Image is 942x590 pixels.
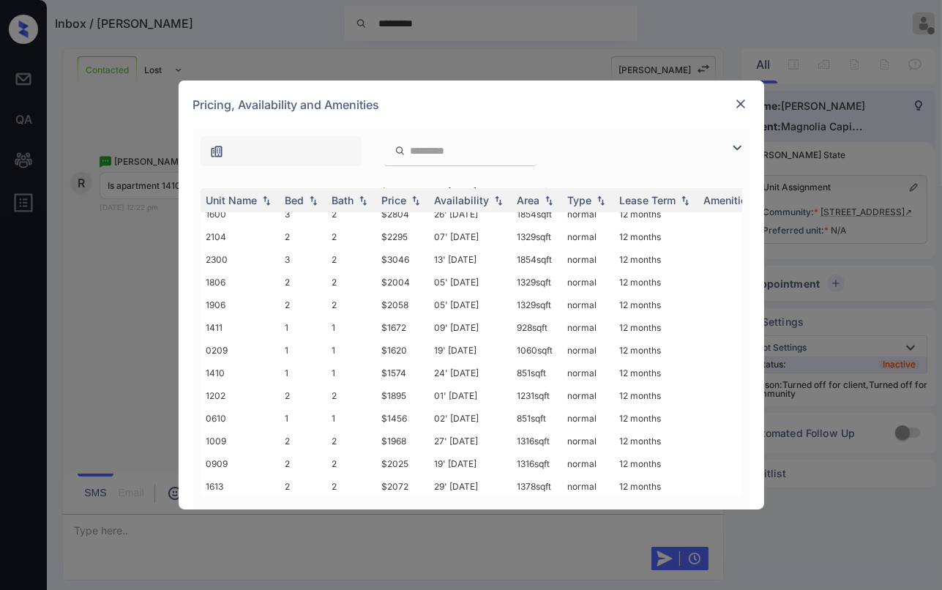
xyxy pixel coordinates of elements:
[209,144,224,159] img: icon-zuma
[280,475,326,498] td: 2
[562,294,614,316] td: normal
[512,362,562,384] td: 851 sqft
[512,225,562,248] td: 1329 sqft
[376,203,429,225] td: $2804
[201,384,280,407] td: 1202
[280,225,326,248] td: 2
[376,339,429,362] td: $1620
[614,294,698,316] td: 12 months
[562,339,614,362] td: normal
[280,316,326,339] td: 1
[562,225,614,248] td: normal
[429,203,512,225] td: 26' [DATE]
[376,294,429,316] td: $2058
[395,144,405,157] img: icon-zuma
[614,452,698,475] td: 12 months
[512,407,562,430] td: 851 sqft
[517,194,540,206] div: Area
[614,384,698,407] td: 12 months
[491,195,506,206] img: sorting
[201,407,280,430] td: 0610
[201,430,280,452] td: 1009
[326,316,376,339] td: 1
[326,225,376,248] td: 2
[614,225,698,248] td: 12 months
[376,475,429,498] td: $2072
[429,430,512,452] td: 27' [DATE]
[280,271,326,294] td: 2
[512,430,562,452] td: 1316 sqft
[201,271,280,294] td: 1806
[201,294,280,316] td: 1906
[280,294,326,316] td: 2
[201,316,280,339] td: 1411
[376,384,429,407] td: $1895
[376,452,429,475] td: $2025
[562,475,614,498] td: normal
[326,430,376,452] td: 2
[562,248,614,271] td: normal
[614,271,698,294] td: 12 months
[326,294,376,316] td: 2
[259,195,274,206] img: sorting
[201,452,280,475] td: 0909
[201,339,280,362] td: 0209
[201,203,280,225] td: 1600
[435,194,490,206] div: Availability
[562,452,614,475] td: normal
[620,194,676,206] div: Lease Term
[206,194,258,206] div: Unit Name
[376,407,429,430] td: $1456
[201,362,280,384] td: 1410
[512,452,562,475] td: 1316 sqft
[429,407,512,430] td: 02' [DATE]
[562,203,614,225] td: normal
[280,452,326,475] td: 2
[376,316,429,339] td: $1672
[285,194,304,206] div: Bed
[512,384,562,407] td: 1231 sqft
[512,475,562,498] td: 1378 sqft
[429,475,512,498] td: 29' [DATE]
[382,194,407,206] div: Price
[356,195,370,206] img: sorting
[376,271,429,294] td: $2004
[568,194,592,206] div: Type
[562,407,614,430] td: normal
[614,339,698,362] td: 12 months
[179,81,764,129] div: Pricing, Availability and Amenities
[429,248,512,271] td: 13' [DATE]
[201,475,280,498] td: 1613
[376,430,429,452] td: $1968
[280,203,326,225] td: 3
[733,97,748,111] img: close
[408,195,423,206] img: sorting
[562,430,614,452] td: normal
[280,430,326,452] td: 2
[512,339,562,362] td: 1060 sqft
[429,271,512,294] td: 05' [DATE]
[280,362,326,384] td: 1
[512,316,562,339] td: 928 sqft
[562,316,614,339] td: normal
[326,203,376,225] td: 2
[280,384,326,407] td: 2
[594,195,608,206] img: sorting
[614,203,698,225] td: 12 months
[429,452,512,475] td: 19' [DATE]
[201,225,280,248] td: 2104
[376,225,429,248] td: $2295
[280,248,326,271] td: 3
[542,195,556,206] img: sorting
[562,362,614,384] td: normal
[562,384,614,407] td: normal
[280,339,326,362] td: 1
[562,271,614,294] td: normal
[512,203,562,225] td: 1854 sqft
[704,194,753,206] div: Amenities
[614,316,698,339] td: 12 months
[614,362,698,384] td: 12 months
[429,316,512,339] td: 09' [DATE]
[512,271,562,294] td: 1329 sqft
[280,407,326,430] td: 1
